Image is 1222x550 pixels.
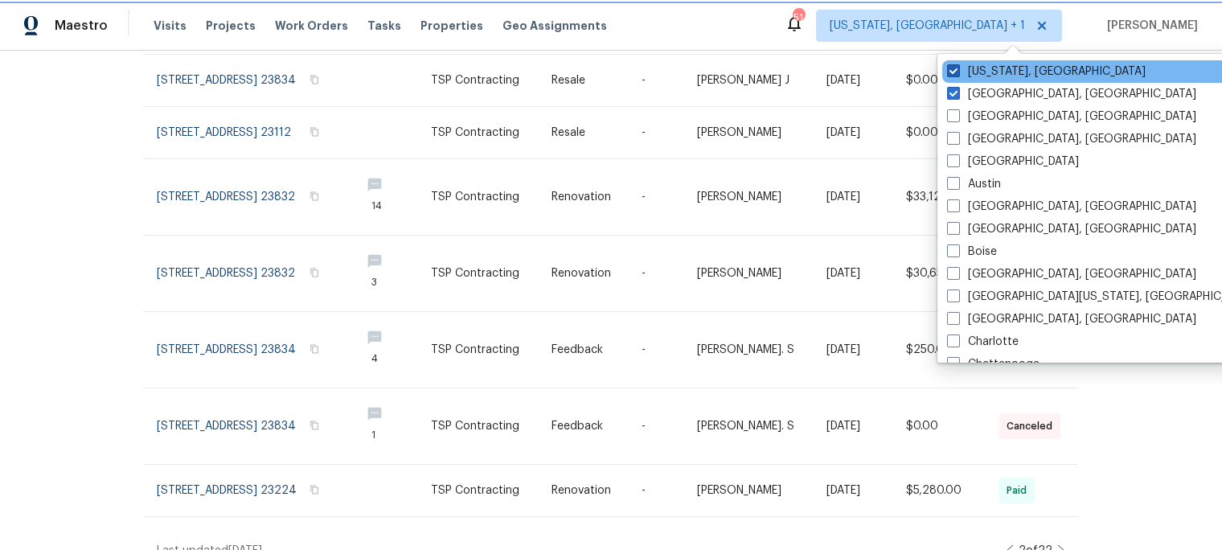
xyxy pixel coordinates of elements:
[684,159,814,236] td: [PERSON_NAME]
[539,55,629,107] td: Resale
[947,64,1146,80] label: [US_STATE], [GEOGRAPHIC_DATA]
[539,107,629,159] td: Resale
[55,18,108,34] span: Maestro
[629,159,684,236] td: -
[418,55,539,107] td: TSP Contracting
[307,482,322,497] button: Copy Address
[947,221,1196,237] label: [GEOGRAPHIC_DATA], [GEOGRAPHIC_DATA]
[684,236,814,312] td: [PERSON_NAME]
[539,236,629,312] td: Renovation
[629,312,684,388] td: -
[539,312,629,388] td: Feedback
[684,388,814,465] td: [PERSON_NAME]. S
[629,55,684,107] td: -
[629,236,684,312] td: -
[154,18,187,34] span: Visits
[947,176,1001,192] label: Austin
[307,189,322,203] button: Copy Address
[684,465,814,517] td: [PERSON_NAME]
[539,388,629,465] td: Feedback
[206,18,256,34] span: Projects
[947,199,1196,215] label: [GEOGRAPHIC_DATA], [GEOGRAPHIC_DATA]
[307,418,322,433] button: Copy Address
[539,159,629,236] td: Renovation
[947,244,997,260] label: Boise
[629,107,684,159] td: -
[830,18,1025,34] span: [US_STATE], [GEOGRAPHIC_DATA] + 1
[684,107,814,159] td: [PERSON_NAME]
[418,312,539,388] td: TSP Contracting
[307,72,322,87] button: Copy Address
[418,465,539,517] td: TSP Contracting
[275,18,348,34] span: Work Orders
[684,312,814,388] td: [PERSON_NAME]. S
[418,388,539,465] td: TSP Contracting
[1101,18,1198,34] span: [PERSON_NAME]
[307,265,322,280] button: Copy Address
[947,334,1019,350] label: Charlotte
[947,109,1196,125] label: [GEOGRAPHIC_DATA], [GEOGRAPHIC_DATA]
[947,86,1196,102] label: [GEOGRAPHIC_DATA], [GEOGRAPHIC_DATA]
[947,266,1196,282] label: [GEOGRAPHIC_DATA], [GEOGRAPHIC_DATA]
[418,107,539,159] td: TSP Contracting
[420,18,483,34] span: Properties
[367,20,401,31] span: Tasks
[947,154,1079,170] label: [GEOGRAPHIC_DATA]
[629,388,684,465] td: -
[947,356,1040,372] label: Chattanooga
[418,236,539,312] td: TSP Contracting
[629,465,684,517] td: -
[307,125,322,139] button: Copy Address
[539,465,629,517] td: Renovation
[502,18,607,34] span: Geo Assignments
[418,159,539,236] td: TSP Contracting
[947,311,1196,327] label: [GEOGRAPHIC_DATA], [GEOGRAPHIC_DATA]
[307,342,322,356] button: Copy Address
[684,55,814,107] td: [PERSON_NAME] J
[947,131,1196,147] label: [GEOGRAPHIC_DATA], [GEOGRAPHIC_DATA]
[793,10,804,26] div: 51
